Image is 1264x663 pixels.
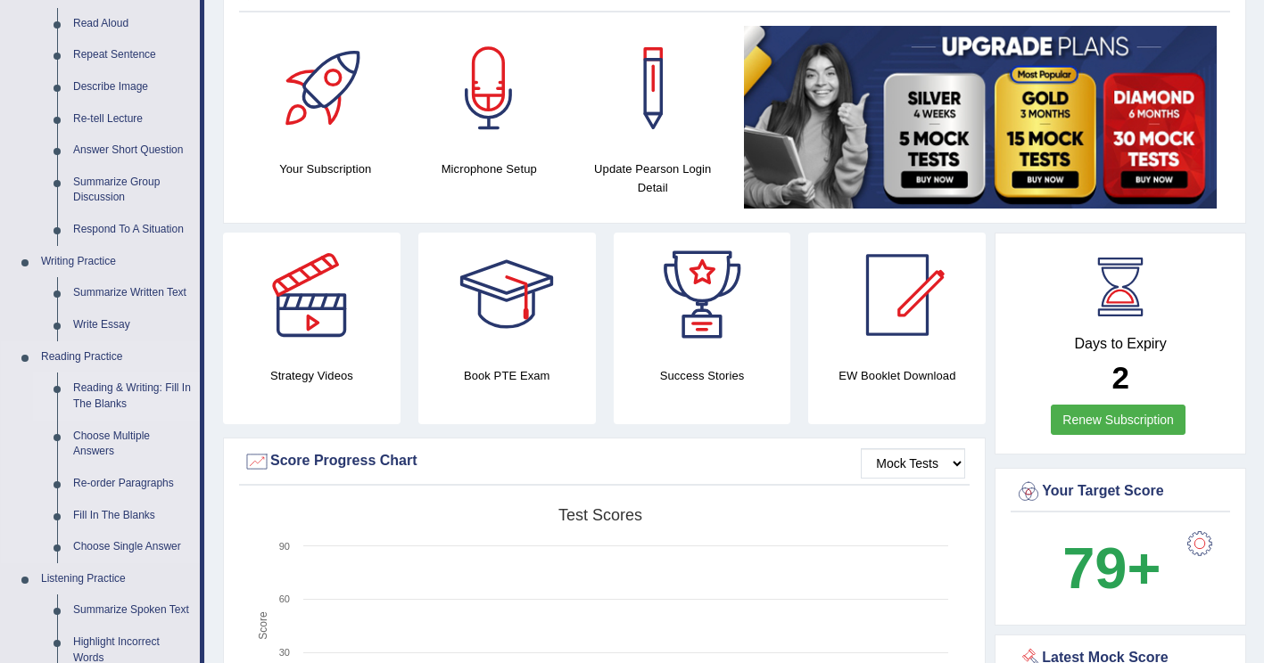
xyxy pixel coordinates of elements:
[744,26,1218,209] img: small5.jpg
[33,341,200,373] a: Reading Practice
[808,366,986,385] h4: EW Booklet Download
[1051,405,1186,435] a: Renew Subscription
[65,135,200,167] a: Answer Short Question
[244,448,965,475] div: Score Progress Chart
[1015,336,1226,352] h4: Days to Expiry
[223,366,401,385] h4: Strategy Videos
[65,39,200,71] a: Repeat Sentence
[65,468,200,500] a: Re-order Paragraphs
[417,160,563,178] h4: Microphone Setup
[65,421,200,468] a: Choose Multiple Answers
[1015,479,1226,505] div: Your Target Score
[33,246,200,278] a: Writing Practice
[614,366,791,385] h4: Success Stories
[580,160,726,197] h4: Update Pearson Login Detail
[65,214,200,246] a: Respond To A Situation
[252,160,399,178] h4: Your Subscription
[65,531,200,563] a: Choose Single Answer
[1111,360,1128,395] b: 2
[279,647,290,658] text: 30
[65,372,200,420] a: Reading & Writing: Fill In The Blanks
[65,8,200,40] a: Read Aloud
[418,366,596,385] h4: Book PTE Exam
[65,500,200,532] a: Fill In The Blanks
[279,541,290,552] text: 90
[65,71,200,103] a: Describe Image
[65,594,200,626] a: Summarize Spoken Text
[65,167,200,214] a: Summarize Group Discussion
[65,103,200,135] a: Re-tell Lecture
[558,506,642,524] tspan: Test scores
[65,277,200,309] a: Summarize Written Text
[65,309,200,341] a: Write Essay
[279,593,290,604] text: 60
[1062,536,1161,601] b: 79+
[33,563,200,595] a: Listening Practice
[257,611,269,640] tspan: Score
